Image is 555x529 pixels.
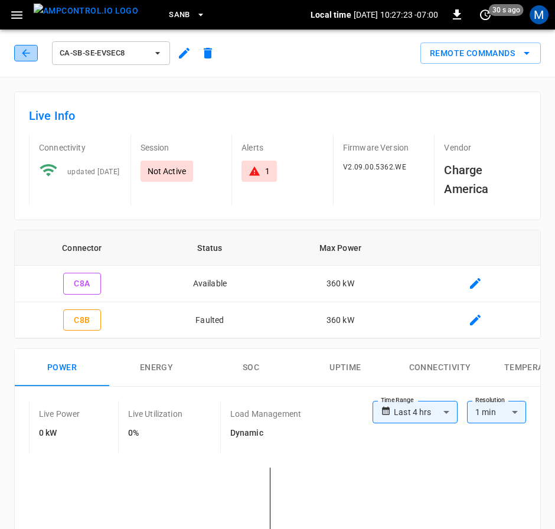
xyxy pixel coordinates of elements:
button: Power [15,349,109,387]
button: Energy [109,349,204,387]
h6: Charge America [444,161,526,198]
div: profile-icon [530,5,549,24]
button: set refresh interval [476,5,495,24]
button: C8A [63,273,101,295]
p: [DATE] 10:27:23 -07:00 [354,9,438,21]
p: Firmware Version [343,142,425,154]
div: 1 [265,165,270,177]
button: ca-sb-se-evseC8 [52,41,170,65]
span: 30 s ago [489,4,524,16]
h6: Live Info [29,106,526,125]
th: Max Power [270,230,410,266]
h6: Dynamic [230,427,301,440]
button: Uptime [298,349,393,387]
p: Session [141,142,223,154]
span: SanB [169,8,190,22]
h6: 0 kW [39,427,80,440]
button: Connectivity [393,349,487,387]
th: Connector [15,230,149,266]
table: connector table [15,230,540,338]
p: Local time [311,9,351,21]
p: Live Power [39,408,80,420]
td: 360 kW [270,302,410,339]
h6: 0% [128,427,182,440]
span: V2.09.00.5362.WE [343,163,406,171]
p: Vendor [444,142,526,154]
label: Resolution [475,396,505,405]
label: Time Range [381,396,414,405]
p: Not Active [148,165,187,177]
p: Load Management [230,408,301,420]
p: Connectivity [39,142,121,154]
th: Status [149,230,270,266]
button: SanB [164,4,210,27]
td: 360 kW [270,266,410,302]
div: remote commands options [420,43,541,64]
button: C8B [63,309,101,331]
td: Available [149,266,270,302]
div: Last 4 hrs [394,401,458,423]
span: ca-sb-se-evseC8 [60,47,147,60]
img: ampcontrol.io logo [34,4,138,18]
p: Live Utilization [128,408,182,420]
p: Alerts [241,142,324,154]
td: Faulted [149,302,270,339]
button: SOC [204,349,298,387]
div: 1 min [467,401,526,423]
span: updated [DATE] [67,168,120,176]
button: Remote Commands [420,43,541,64]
